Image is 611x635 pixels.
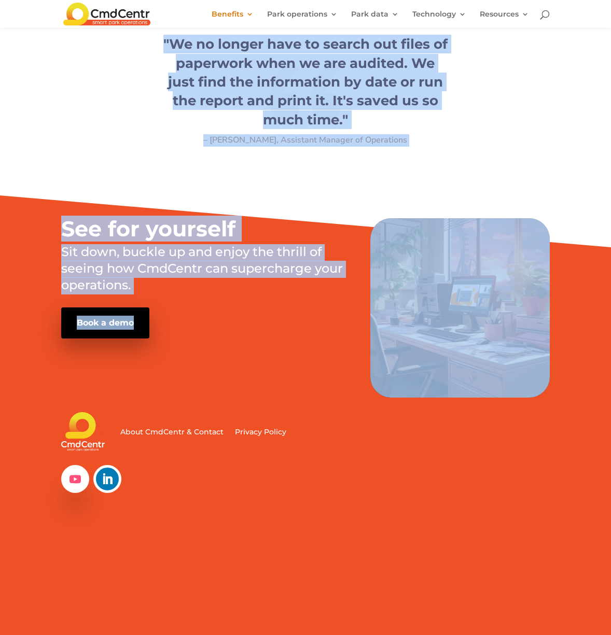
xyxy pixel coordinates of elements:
[61,465,89,493] a: Follow on Youtube
[63,3,150,25] img: CmdCentr
[370,218,550,398] img: CmdCentrDemo2
[61,244,343,292] span: Sit down, buckle up and enjoy the thrill of seeing how CmdCentr can supercharge your operations.
[267,10,338,28] a: Park operations
[212,10,254,28] a: Benefits
[480,10,529,28] a: Resources
[163,134,448,147] p: – [PERSON_NAME], Assistant Manager of Operations
[163,36,448,128] span: "We no longer have to search out files of paperwork when we are audited. We just find the informa...
[61,218,344,245] h2: See for yourself
[93,465,121,493] a: Follow on LinkedIn
[61,307,149,338] a: Book a demo
[235,412,286,451] a: Privacy Policy
[351,10,399,28] a: Park data
[120,412,224,451] a: About CmdCentr & Contact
